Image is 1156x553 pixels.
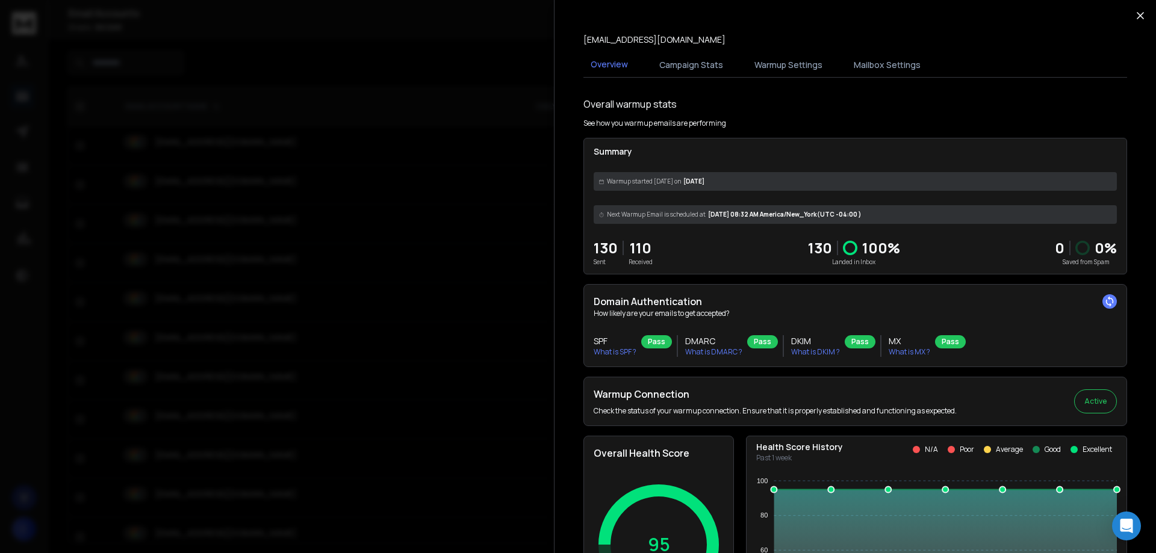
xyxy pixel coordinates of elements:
div: Pass [935,335,966,348]
p: Past 1 week [756,453,843,463]
p: 130 [594,238,618,258]
p: Health Score History [756,441,843,453]
p: Average [996,445,1023,454]
tspan: 80 [760,511,768,519]
p: Summary [594,146,1117,158]
h1: Overall warmup stats [583,97,677,111]
div: Pass [747,335,778,348]
h3: MX [889,335,930,347]
p: See how you warmup emails are performing [583,119,726,128]
h3: SPF [594,335,636,347]
button: Overview [583,51,635,79]
p: 130 [808,238,832,258]
div: Open Intercom Messenger [1112,511,1141,540]
p: What is DMARC ? [685,347,742,357]
p: What is SPF ? [594,347,636,357]
button: Active [1074,389,1117,413]
h2: Warmup Connection [594,387,957,401]
div: Pass [641,335,672,348]
p: Check the status of your warmup connection. Ensure that it is properly established and functionin... [594,406,957,416]
h3: DKIM [791,335,840,347]
h2: Domain Authentication [594,294,1117,309]
p: Good [1045,445,1061,454]
h2: Overall Health Score [594,446,724,460]
div: Pass [845,335,875,348]
p: How likely are your emails to get accepted? [594,309,1117,318]
div: [DATE] 08:32 AM America/New_York (UTC -04:00 ) [594,205,1117,224]
p: 0 % [1095,238,1117,258]
span: Next Warmup Email is scheduled at [607,210,706,219]
span: Warmup started [DATE] on [607,177,681,186]
p: Saved from Spam [1055,258,1117,267]
strong: 0 [1055,238,1064,258]
p: Poor [960,445,974,454]
p: What is MX ? [889,347,930,357]
p: 110 [629,238,653,258]
button: Campaign Stats [652,52,730,78]
p: Received [629,258,653,267]
p: Excellent [1083,445,1112,454]
p: N/A [925,445,938,454]
div: [DATE] [594,172,1117,191]
p: What is DKIM ? [791,347,840,357]
h3: DMARC [685,335,742,347]
button: Mailbox Settings [847,52,928,78]
button: Warmup Settings [747,52,830,78]
p: [EMAIL_ADDRESS][DOMAIN_NAME] [583,34,726,46]
tspan: 100 [757,477,768,484]
p: 100 % [862,238,900,258]
p: Landed in Inbox [808,258,900,267]
p: Sent [594,258,618,267]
